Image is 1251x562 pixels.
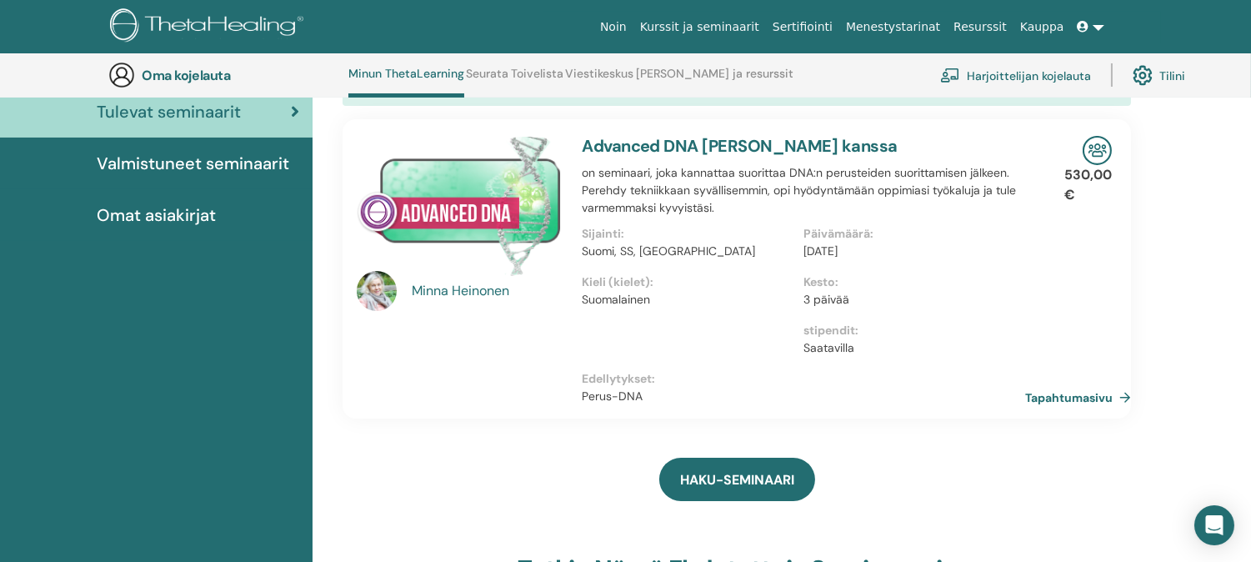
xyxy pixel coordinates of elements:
font: Viestikeskus [566,66,634,81]
a: Tapahtumasivu [1025,385,1138,410]
font: Minna [412,282,448,299]
a: [PERSON_NAME] ja resurssit [636,67,793,93]
a: Advanced DNA [PERSON_NAME] kanssa [582,135,897,157]
font: Suomi, SS, [GEOGRAPHIC_DATA] [582,243,755,258]
a: Kauppa [1013,12,1071,43]
img: chalkboard-teacher.svg [940,68,960,83]
a: Viestikeskus [566,67,634,93]
font: Noin [600,20,627,33]
font: Perus-DNA [582,389,643,404]
font: : [652,371,655,386]
img: Edistynyt DNA [357,136,562,276]
font: Seurata [467,66,509,81]
font: stipendit [803,323,855,338]
font: Päivämäärä [803,226,870,241]
a: Kurssit ja seminaarit [633,12,766,43]
font: Omat asiakirjat [97,204,216,226]
a: Noin [593,12,633,43]
font: [DATE] [803,243,838,258]
a: Sertifiointi [766,12,839,43]
font: : [835,274,838,289]
font: 3 päivää [803,292,849,307]
font: [PERSON_NAME] ja resurssit [636,66,793,81]
font: Suomalainen [582,292,650,307]
img: generic-user-icon.jpg [108,62,135,88]
img: logo.png [110,8,309,46]
font: Sertifiointi [773,20,833,33]
font: Tapahtumasivu [1025,391,1113,406]
font: Sijainti [582,226,621,241]
font: Kesto [803,274,835,289]
font: Tulevat seminaarit [97,101,241,123]
a: HAKU-SEMINAARI [659,458,815,501]
a: Seurata [467,67,509,93]
font: on seminaari, joka kannattaa suorittaa DNA:n perusteiden suorittamisen jälkeen. Perehdy tekniikka... [582,165,1016,215]
font: Oma kojelauta [142,67,230,84]
font: Resurssit [953,20,1007,33]
font: Valmistuneet seminaarit [97,153,289,174]
font: Saatavilla [803,340,854,355]
font: Kauppa [1020,20,1064,33]
a: Menestystarinat [839,12,947,43]
div: Avaa Intercom Messenger [1194,505,1234,545]
font: Menestystarinat [846,20,940,33]
a: Minun ThetaLearning [348,67,464,98]
font: HAKU-SEMINAARI [680,471,794,489]
font: Minun ThetaLearning [348,66,464,81]
font: Heinonen [452,282,509,299]
font: Harjoittelijan kojelauta [967,68,1091,83]
a: Minna Heinonen [412,281,566,301]
font: Kurssit ja seminaarit [640,20,759,33]
a: Tilini [1133,57,1185,93]
font: : [621,226,624,241]
a: Toivelista [511,67,563,93]
font: Tilini [1159,68,1185,83]
img: Läsnäoloseminaari [1083,136,1112,165]
font: Toivelista [511,66,563,81]
font: Kieli (kielet) [582,274,650,289]
font: Edellytykset [582,371,652,386]
img: default.jpg [357,271,397,311]
font: : [855,323,858,338]
a: Harjoittelijan kojelauta [940,57,1091,93]
a: Resurssit [947,12,1013,43]
img: cog.svg [1133,61,1153,89]
font: : [870,226,873,241]
font: : [650,274,653,289]
font: 530,00 € [1064,166,1112,203]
